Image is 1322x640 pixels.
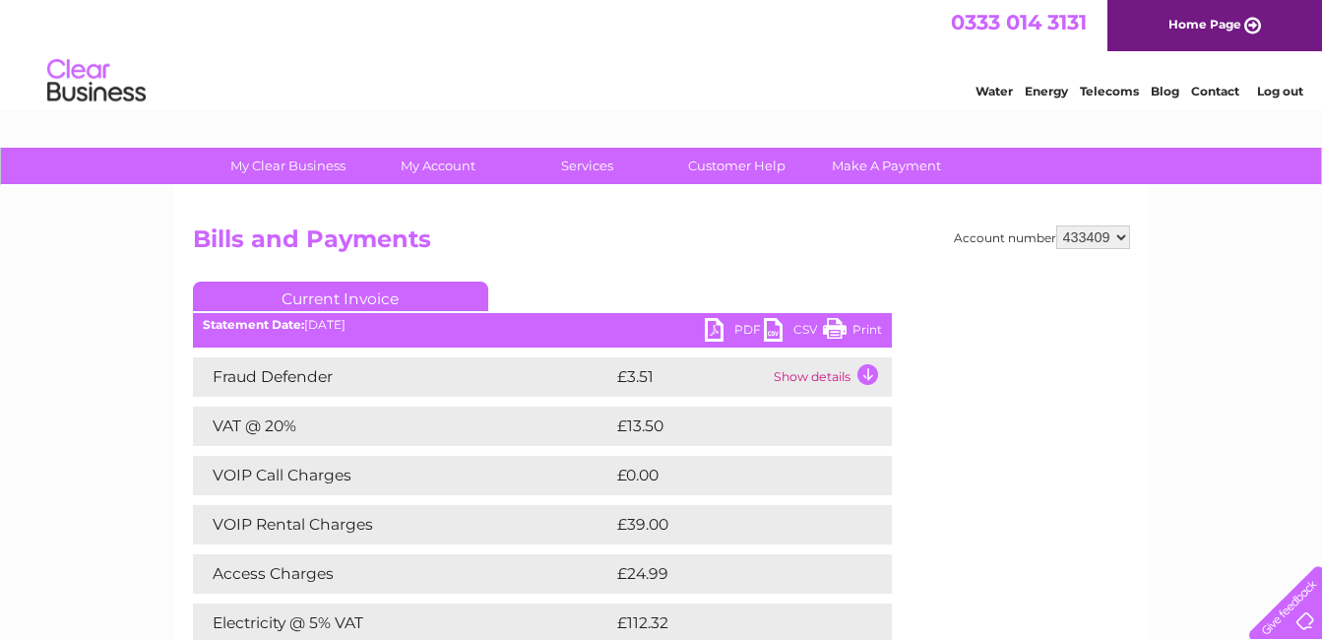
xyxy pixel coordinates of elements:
[197,11,1127,96] div: Clear Business is a trading name of Verastar Limited (registered in [GEOGRAPHIC_DATA] No. 3667643...
[612,456,847,495] td: £0.00
[207,148,369,184] a: My Clear Business
[1257,84,1303,98] a: Log out
[612,554,853,594] td: £24.99
[193,407,612,446] td: VAT @ 20%
[769,357,892,397] td: Show details
[193,318,892,332] div: [DATE]
[193,554,612,594] td: Access Charges
[764,318,823,347] a: CSV
[612,407,850,446] td: £13.50
[193,505,612,544] td: VOIP Rental Charges
[193,456,612,495] td: VOIP Call Charges
[612,505,853,544] td: £39.00
[1151,84,1179,98] a: Blog
[46,51,147,111] img: logo.png
[506,148,668,184] a: Services
[1025,84,1068,98] a: Energy
[823,318,882,347] a: Print
[193,225,1130,263] h2: Bills and Payments
[954,225,1130,249] div: Account number
[976,84,1013,98] a: Water
[1191,84,1239,98] a: Contact
[656,148,818,184] a: Customer Help
[805,148,968,184] a: Make A Payment
[705,318,764,347] a: PDF
[203,317,304,332] b: Statement Date:
[1080,84,1139,98] a: Telecoms
[612,357,769,397] td: £3.51
[193,357,612,397] td: Fraud Defender
[356,148,519,184] a: My Account
[951,10,1087,34] a: 0333 014 3131
[193,282,488,311] a: Current Invoice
